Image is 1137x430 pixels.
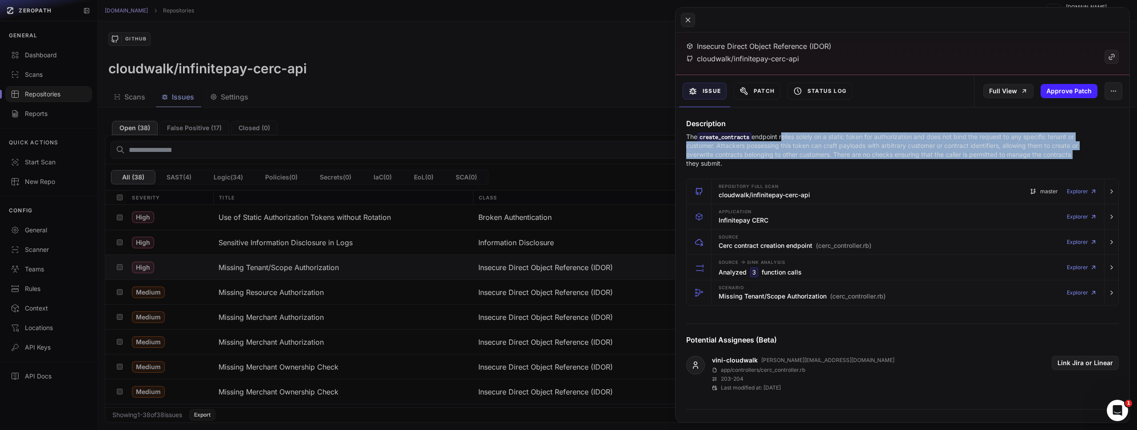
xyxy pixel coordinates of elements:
p: 203 - 204 [721,375,743,382]
span: 1 [1125,400,1132,407]
button: Link Jira or Linear [1052,356,1119,370]
p: Last modified at: [DATE] [721,384,781,391]
a: Explorer [1067,233,1097,251]
span: Source Sink Analysis [719,259,785,266]
p: The endpoint relies solely on a static token for authorization and does not bind the request to a... [686,132,1084,168]
button: Repository Full scan cloudwalk/infinitepay-cerc-api master Explorer [687,179,1118,204]
a: Explorer [1067,208,1097,226]
span: (cerc_controller.rb) [830,292,886,301]
span: Application [719,210,751,214]
span: (cerc_controller.rb) [816,241,871,250]
span: master [1040,188,1058,195]
code: create_contracts [697,133,751,141]
h3: Infinitepay CERC [719,216,768,225]
span: -> [740,259,745,265]
p: app/controllers/cerc_controller.rb [721,366,805,374]
h3: Cerc contract creation endpoint [719,241,871,250]
button: Source -> Sink Analysis Analyzed 3 function calls Explorer [687,255,1118,280]
code: 3 [750,267,758,277]
h4: Potential Assignees (Beta) [686,334,1119,345]
p: [PERSON_NAME][EMAIL_ADDRESS][DOMAIN_NAME] [761,357,894,364]
button: Scenario Missing Tenant/Scope Authorization (cerc_controller.rb) Explorer [687,280,1118,305]
button: Source Cerc contract creation endpoint (cerc_controller.rb) Explorer [687,230,1118,255]
a: Explorer [1067,284,1097,302]
a: Explorer [1067,259,1097,276]
h3: Analyzed function calls [719,267,802,277]
iframe: Intercom live chat [1107,400,1128,421]
button: Application Infinitepay CERC Explorer [687,204,1118,229]
a: Explorer [1067,183,1097,200]
a: vini-cloudwalk [712,356,758,365]
span: Source [719,235,739,239]
h3: Missing Tenant/Scope Authorization [719,292,886,301]
h3: cloudwalk/infinitepay-cerc-api [719,191,810,199]
span: Scenario [719,286,744,290]
span: Repository Full scan [719,184,779,189]
h4: Description [686,118,1119,129]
